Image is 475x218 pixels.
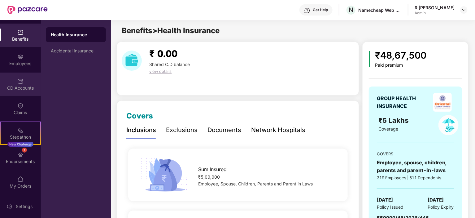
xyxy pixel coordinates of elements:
[251,125,305,135] div: Network Hospitals
[461,7,466,12] img: svg+xml;base64,PHN2ZyBpZD0iRHJvcGRvd24tMzJ4MzIiIHhtbG5zPSJodHRwOi8vd3d3LnczLm9yZy8yMDAwL3N2ZyIgd2...
[122,26,220,35] span: Benefits > Health Insurance
[369,51,370,67] img: icon
[207,125,241,135] div: Documents
[198,181,313,186] span: Employee, Spouse, Children, Parents and Parent in Laws
[415,11,455,16] div: Admin
[304,7,310,14] img: svg+xml;base64,PHN2ZyBpZD0iSGVscC0zMngzMiIgeG1sbnM9Imh0dHA6Ly93d3cudzMub3JnLzIwMDAvc3ZnIiB3aWR0aD...
[377,204,403,211] span: Policy Issued
[17,127,24,133] img: svg+xml;base64,PHN2ZyB4bWxucz0iaHR0cDovL3d3dy53My5vcmcvMjAwMC9zdmciIHdpZHRoPSIyMSIgaGVpZ2h0PSIyMC...
[377,196,393,204] span: [DATE]
[379,126,399,131] span: Coverage
[1,134,40,140] div: Stepathon
[377,95,431,110] div: GROUP HEALTH INSURANCE
[17,103,24,109] img: svg+xml;base64,PHN2ZyBpZD0iQ2xhaW0iIHhtbG5zPSJodHRwOi8vd3d3LnczLm9yZy8yMDAwL3N2ZyIgd2lkdGg9IjIwIi...
[7,6,48,14] img: New Pazcare Logo
[375,48,427,63] div: ₹48,67,500
[51,48,101,53] div: Accidental Insurance
[51,32,101,38] div: Health Insurance
[166,125,198,135] div: Exclusions
[375,63,427,68] div: Paid premium
[149,62,190,67] span: Shared C.D balance
[17,54,24,60] img: svg+xml;base64,PHN2ZyBpZD0iRW1wbG95ZWVzIiB4bWxucz0iaHR0cDovL3d3dy53My5vcmcvMjAwMC9zdmciIHdpZHRoPS...
[377,175,454,181] div: 319 Employees | 611 Dependents
[438,115,459,135] img: policyIcon
[358,7,402,13] div: Namecheap Web services Pvt Ltd
[22,148,27,153] div: 1
[377,159,454,174] div: Employee, spouse, children, parents and parent-in-laws
[126,125,156,135] div: Inclusions
[17,152,24,158] img: svg+xml;base64,PHN2ZyBpZD0iRW5kb3JzZW1lbnRzIiB4bWxucz0iaHR0cDovL3d3dy53My5vcmcvMjAwMC9zdmciIHdpZH...
[126,111,153,120] span: Covers
[198,166,227,173] span: Sum Insured
[198,174,338,180] div: ₹5,00,000
[17,78,24,84] img: svg+xml;base64,PHN2ZyBpZD0iQ0RfQWNjb3VudHMiIGRhdGEtbmFtZT0iQ0QgQWNjb3VudHMiIHhtbG5zPSJodHRwOi8vd3...
[149,48,177,59] span: ₹ 0.00
[14,203,34,210] div: Settings
[433,93,452,112] img: insurerLogo
[7,142,33,147] div: New Challenge
[138,156,192,194] img: icon
[428,204,454,211] span: Policy Expiry
[149,69,172,74] span: view details
[377,151,454,157] div: COVERS
[428,196,444,204] span: [DATE]
[415,5,455,11] div: R [PERSON_NAME]
[349,6,353,14] span: N
[313,7,328,12] div: Get Help
[379,116,411,124] span: ₹5 Lakhs
[17,176,24,182] img: svg+xml;base64,PHN2ZyBpZD0iTXlfT3JkZXJzIiBkYXRhLW5hbWU9Ik15IE9yZGVycyIgeG1sbnM9Imh0dHA6Ly93d3cudz...
[17,29,24,35] img: svg+xml;base64,PHN2ZyBpZD0iQmVuZWZpdHMiIHhtbG5zPSJodHRwOi8vd3d3LnczLm9yZy8yMDAwL3N2ZyIgd2lkdGg9Ij...
[122,51,142,71] img: download
[7,203,13,210] img: svg+xml;base64,PHN2ZyBpZD0iU2V0dGluZy0yMHgyMCIgeG1sbnM9Imh0dHA6Ly93d3cudzMub3JnLzIwMDAvc3ZnIiB3aW...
